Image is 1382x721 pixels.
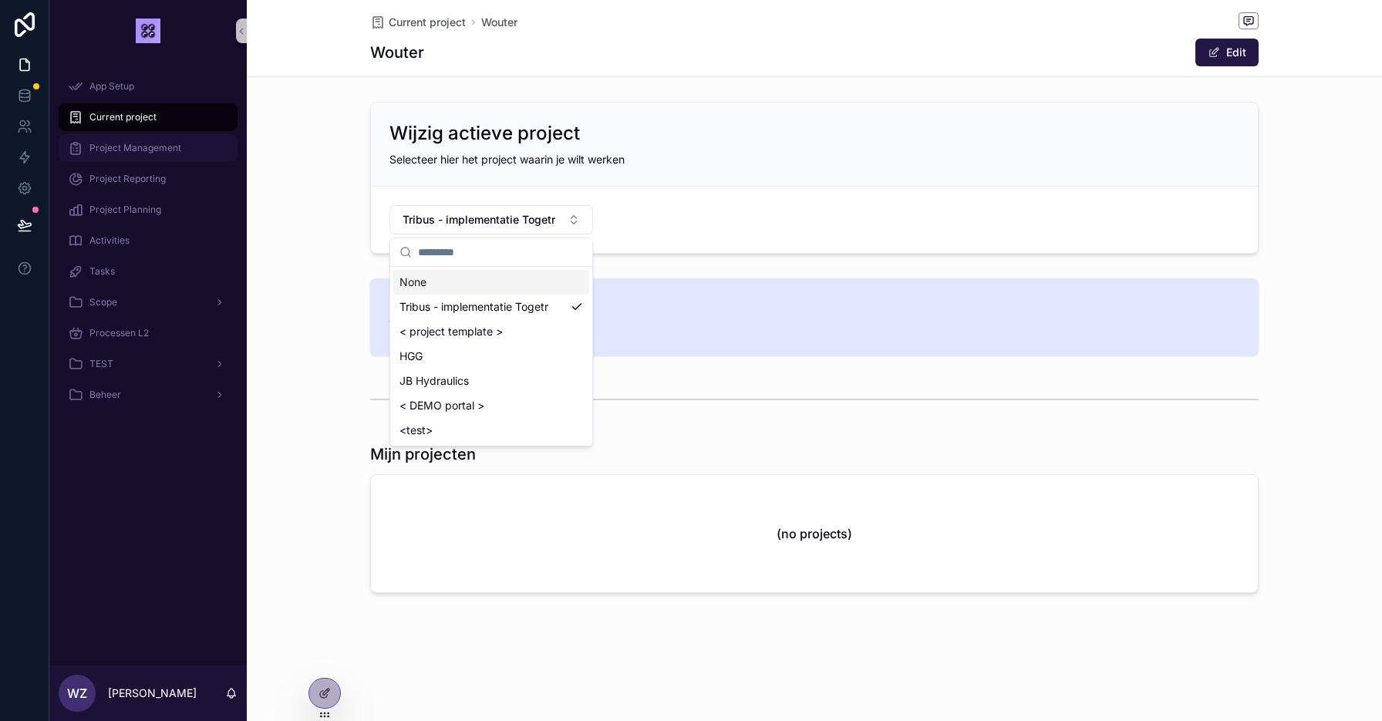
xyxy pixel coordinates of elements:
span: TEST [89,358,113,370]
button: Edit [1195,39,1259,66]
h2: (no projects) [777,524,852,543]
a: Project Planning [59,196,238,224]
a: Beheer [59,381,238,409]
span: Project Reporting [89,173,166,185]
a: Processen L2 [59,319,238,347]
div: Suggestions [390,267,592,446]
a: Tasks [59,258,238,285]
div: scrollable content [49,62,247,429]
span: Current project [389,15,466,30]
span: App Setup [89,80,134,93]
span: Tribus - implementatie Togetr [399,299,548,315]
span: Current project [89,111,157,123]
span: Project Planning [89,204,161,216]
span: Project Management [89,142,181,154]
span: JB Hydraulics [399,373,469,389]
span: HGG [399,349,423,364]
a: Activities [59,227,238,254]
span: Mijn actieve project [389,297,1240,312]
a: Project Management [59,134,238,162]
span: Scope [89,296,117,308]
span: Beheer [89,389,121,401]
h2: Wijzig actieve project [389,121,580,146]
a: Current project [370,15,466,30]
img: App logo [136,19,160,43]
div: None [393,270,589,295]
span: Tasks [89,265,115,278]
span: WZ [67,684,87,702]
span: Tribus - implementatie Togetr [403,212,555,227]
span: < DEMO portal > [399,398,484,413]
span: Selecteer hier het project waarin je wilt werken [389,153,625,166]
a: Tribus - implementatie Togetr [389,315,588,337]
a: Project Reporting [59,165,238,193]
button: Select Button [389,205,593,234]
h1: Wouter [370,42,424,63]
h1: Mijn projecten [370,443,476,465]
a: Wouter [481,15,517,30]
p: [PERSON_NAME] [108,686,197,701]
a: Current project [59,103,238,131]
span: Processen L2 [89,327,149,339]
a: App Setup [59,72,238,100]
span: Activities [89,234,130,247]
a: TEST [59,350,238,378]
span: < project template > [399,324,503,339]
span: <test> [399,423,433,438]
a: Scope [59,288,238,316]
